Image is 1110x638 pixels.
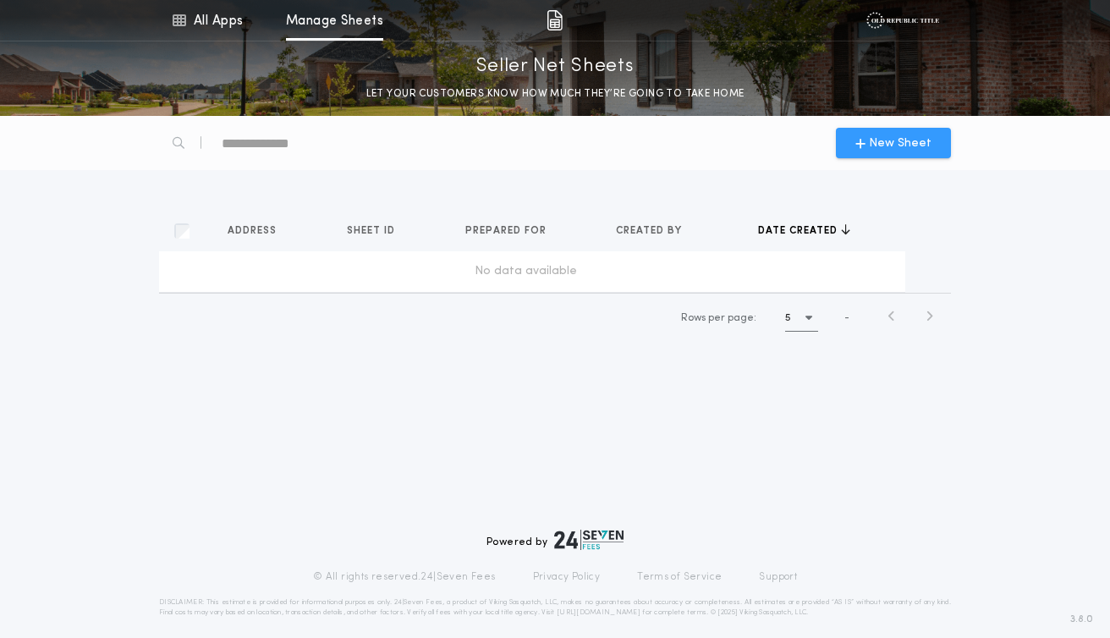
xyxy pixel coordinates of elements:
[533,570,601,584] a: Privacy Policy
[759,570,797,584] a: Support
[785,305,818,332] button: 5
[637,570,722,584] a: Terms of Service
[836,128,951,158] button: New Sheet
[616,224,685,238] span: Created by
[228,223,289,239] button: Address
[547,10,563,30] img: img
[476,53,635,80] p: Seller Net Sheets
[465,224,550,238] span: Prepared for
[554,530,624,550] img: logo
[758,224,841,238] span: Date created
[866,12,938,29] img: vs-icon
[228,224,280,238] span: Address
[785,310,791,327] h1: 5
[347,224,398,238] span: Sheet ID
[616,223,695,239] button: Created by
[486,530,624,550] div: Powered by
[869,135,931,152] span: New Sheet
[166,263,885,280] div: No data available
[681,313,756,323] span: Rows per page:
[366,85,745,102] p: LET YOUR CUSTOMERS KNOW HOW MUCH THEY’RE GOING TO TAKE HOME
[1070,612,1093,627] span: 3.8.0
[159,597,951,618] p: DISCLAIMER: This estimate is provided for informational purposes only. 24|Seven Fees, a product o...
[313,570,496,584] p: © All rights reserved. 24|Seven Fees
[758,223,850,239] button: Date created
[557,609,640,616] a: [URL][DOMAIN_NAME]
[347,223,408,239] button: Sheet ID
[844,311,849,326] span: -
